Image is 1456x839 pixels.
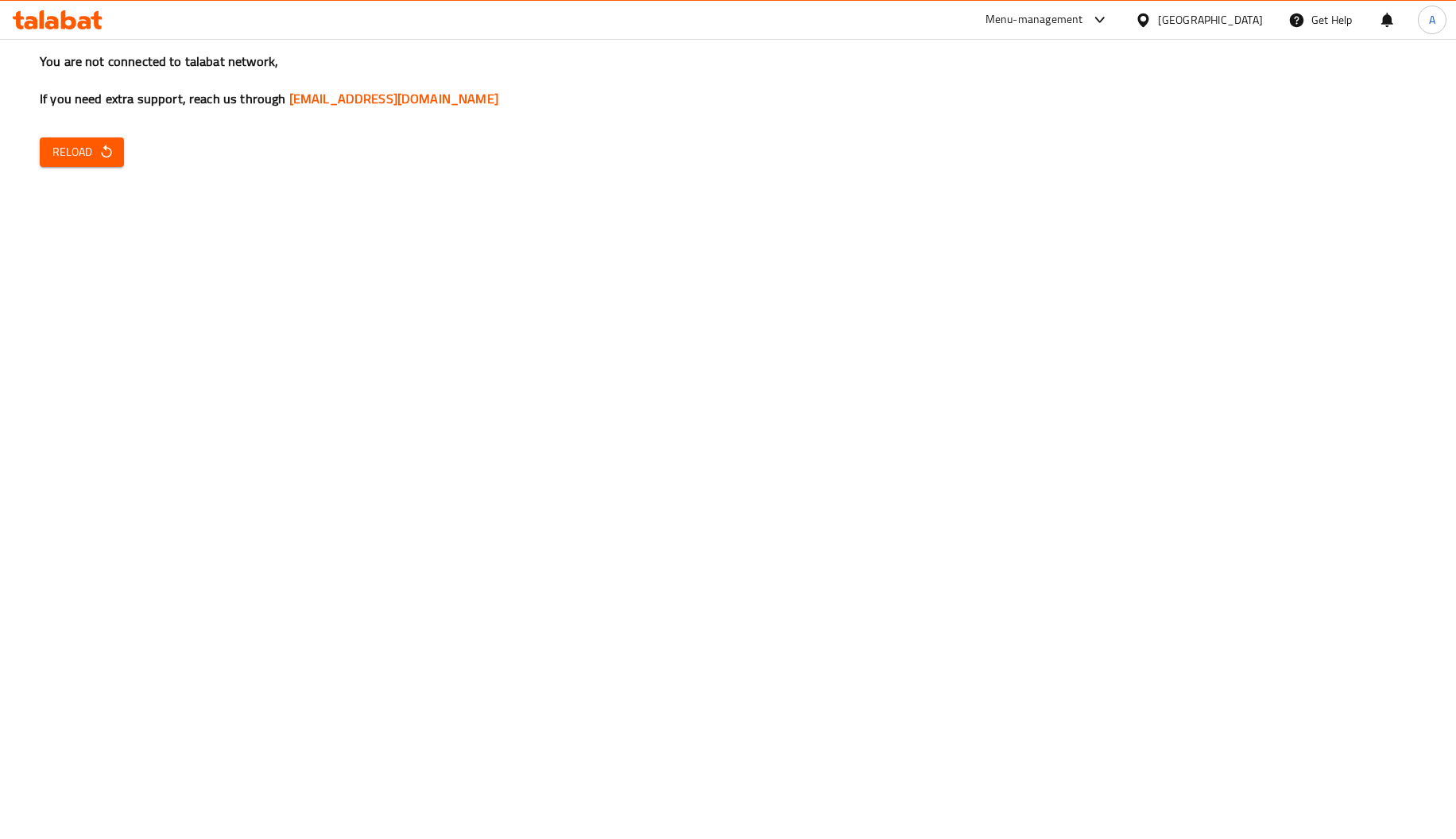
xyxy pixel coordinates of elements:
[52,142,111,162] span: Reload
[1158,11,1263,29] div: [GEOGRAPHIC_DATA]
[986,10,1083,29] div: Menu-management
[289,87,498,110] a: [EMAIL_ADDRESS][DOMAIN_NAME]
[40,137,124,167] button: Reload
[40,52,1416,108] h3: You are not connected to talabat network, If you need extra support, reach us through
[1429,11,1435,29] span: A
